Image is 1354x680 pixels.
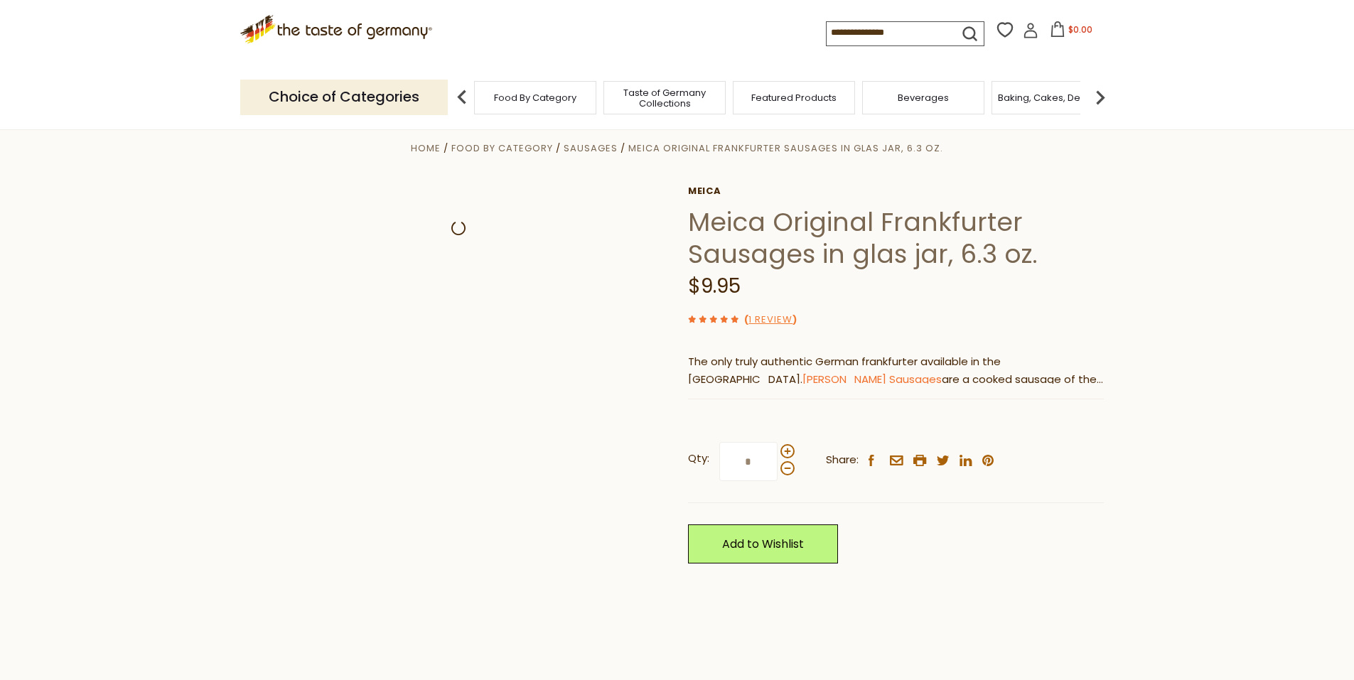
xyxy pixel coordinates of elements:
a: Meica Original Frankfurter Sausages in glas jar, 6.3 oz. [628,141,943,155]
span: $0.00 [1068,23,1092,36]
strong: Qty: [688,450,709,468]
span: Share: [826,451,859,469]
img: previous arrow [448,83,476,112]
a: Sausages [564,141,618,155]
span: ( ) [744,313,797,326]
a: Beverages [898,92,949,103]
a: Featured Products [751,92,837,103]
a: [PERSON_NAME] Sausages [802,372,942,387]
a: 1 Review [748,313,792,328]
img: next arrow [1086,83,1114,112]
a: Food By Category [451,141,553,155]
a: Taste of Germany Collections [608,87,721,109]
a: Add to Wishlist [688,524,838,563]
a: Home [411,141,441,155]
a: Meica [688,185,1104,197]
a: Food By Category [494,92,576,103]
button: $0.00 [1041,21,1102,43]
p: Choice of Categories [240,80,448,114]
p: The only truly authentic German frankfurter available in the [GEOGRAPHIC_DATA]. are a cooked saus... [688,353,1104,389]
h1: Meica Original Frankfurter Sausages in glas jar, 6.3 oz. [688,206,1104,270]
span: $9.95 [688,272,741,300]
a: Baking, Cakes, Desserts [998,92,1108,103]
input: Qty: [719,442,778,481]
